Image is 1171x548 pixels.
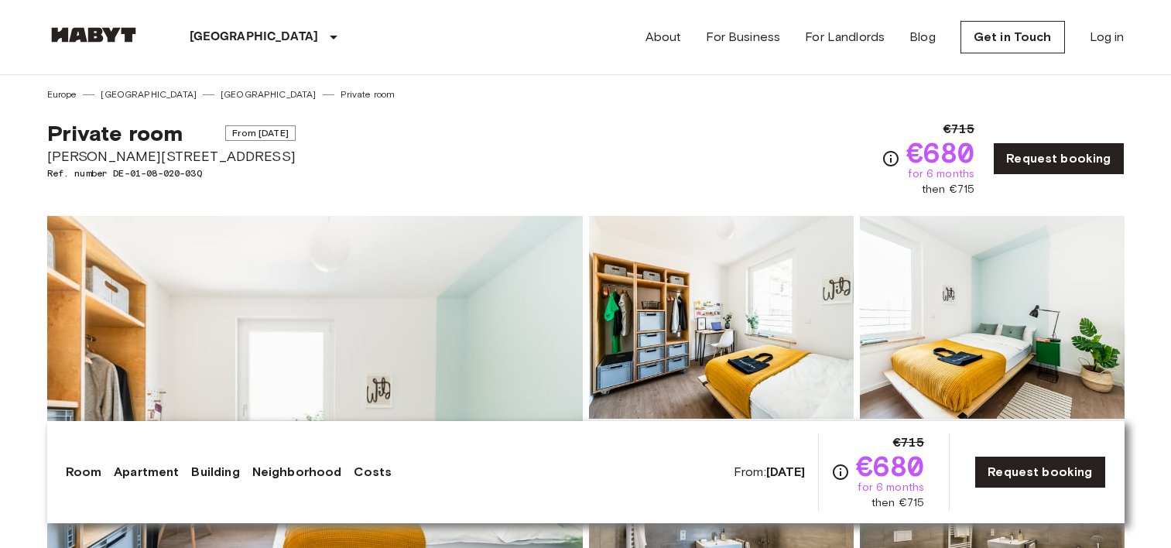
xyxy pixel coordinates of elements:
[101,87,197,101] a: [GEOGRAPHIC_DATA]
[645,28,682,46] a: About
[221,87,317,101] a: [GEOGRAPHIC_DATA]
[66,463,102,481] a: Room
[734,464,806,481] span: From:
[805,28,885,46] a: For Landlords
[1090,28,1125,46] a: Log in
[908,166,974,182] span: for 6 months
[589,216,854,419] img: Picture of unit DE-01-08-020-03Q
[190,28,319,46] p: [GEOGRAPHIC_DATA]
[922,182,974,197] span: then €715
[831,463,850,481] svg: Check cost overview for full price breakdown. Please note that discounts apply to new joiners onl...
[47,87,77,101] a: Europe
[354,463,392,481] a: Costs
[47,146,296,166] span: [PERSON_NAME][STREET_ADDRESS]
[47,166,296,180] span: Ref. number DE-01-08-020-03Q
[252,463,342,481] a: Neighborhood
[860,216,1125,419] img: Picture of unit DE-01-08-020-03Q
[871,495,924,511] span: then €715
[893,433,925,452] span: €715
[856,452,925,480] span: €680
[993,142,1124,175] a: Request booking
[974,456,1105,488] a: Request booking
[766,464,806,479] b: [DATE]
[906,139,975,166] span: €680
[114,463,179,481] a: Apartment
[225,125,296,141] span: From [DATE]
[858,480,924,495] span: for 6 months
[47,27,140,43] img: Habyt
[882,149,900,168] svg: Check cost overview for full price breakdown. Please note that discounts apply to new joiners onl...
[341,87,395,101] a: Private room
[47,120,183,146] span: Private room
[943,120,975,139] span: €715
[909,28,936,46] a: Blog
[706,28,780,46] a: For Business
[960,21,1065,53] a: Get in Touch
[191,463,239,481] a: Building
